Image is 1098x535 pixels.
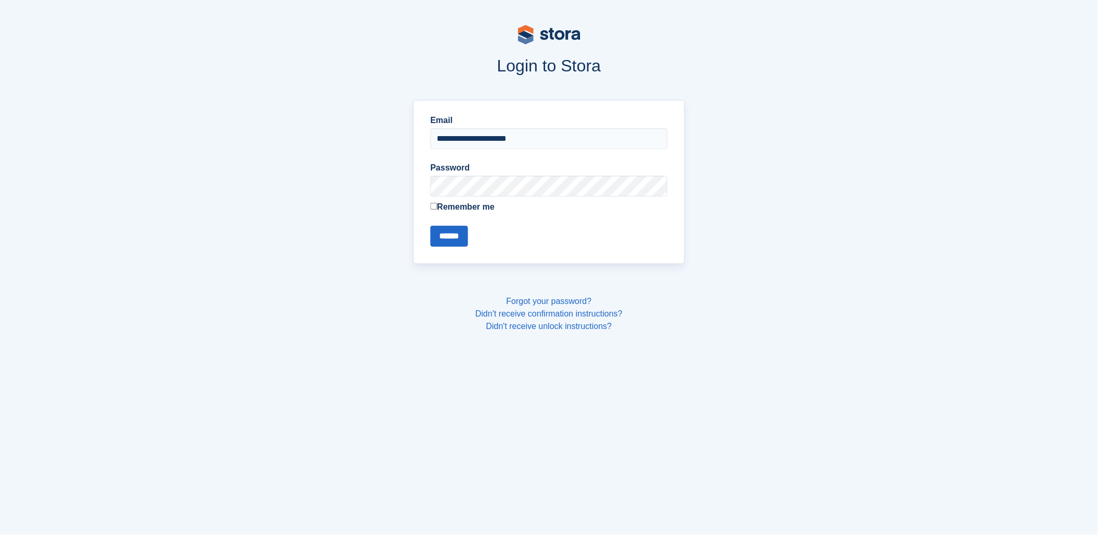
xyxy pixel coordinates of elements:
a: Didn't receive confirmation instructions? [475,309,622,318]
img: stora-logo-53a41332b3708ae10de48c4981b4e9114cc0af31d8433b30ea865607fb682f29.svg [518,25,581,44]
label: Email [430,114,668,127]
input: Remember me [430,203,437,210]
h1: Login to Stora [215,56,884,75]
a: Forgot your password? [507,297,592,306]
a: Didn't receive unlock instructions? [486,322,612,331]
label: Password [430,162,668,174]
label: Remember me [430,201,668,213]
